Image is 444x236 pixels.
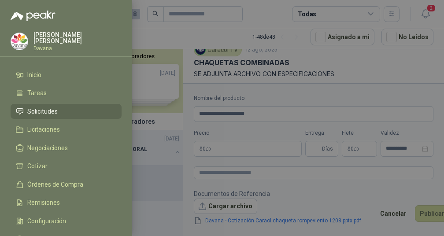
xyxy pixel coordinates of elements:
[27,89,47,96] span: Tareas
[27,144,68,151] span: Negociaciones
[11,86,122,101] a: Tareas
[27,108,58,115] span: Solicitudes
[11,177,122,192] a: Órdenes de Compra
[11,67,122,82] a: Inicio
[27,181,83,188] span: Órdenes de Compra
[33,46,122,51] p: Davana
[11,159,122,174] a: Cotizar
[11,214,122,229] a: Configuración
[11,104,122,119] a: Solicitudes
[11,195,122,210] a: Remisiones
[27,71,41,78] span: Inicio
[11,11,55,21] img: Logo peakr
[27,218,66,225] span: Configuración
[11,122,122,137] a: Licitaciones
[27,199,60,206] span: Remisiones
[27,162,48,170] span: Cotizar
[11,140,122,155] a: Negociaciones
[27,126,60,133] span: Licitaciones
[11,33,28,50] img: Company Logo
[33,32,122,44] p: [PERSON_NAME] [PERSON_NAME]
